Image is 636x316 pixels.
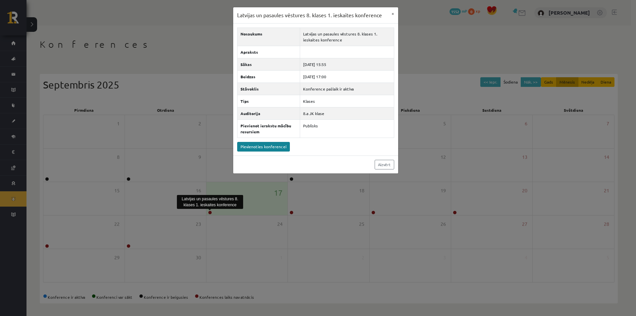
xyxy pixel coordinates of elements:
a: Pievienoties konferencei [237,142,290,152]
th: Auditorija [237,107,300,119]
td: Latvijas un pasaules vēstures 8. klases 1. ieskaites konference [300,28,394,46]
td: [DATE] 15:55 [300,58,394,70]
th: Tips [237,95,300,107]
th: Nosaukums [237,28,300,46]
th: Sākas [237,58,300,70]
h3: Latvijas un pasaules vēstures 8. klases 1. ieskaites konference [237,11,382,19]
td: 8.a JK klase [300,107,394,119]
td: Klases [300,95,394,107]
th: Pievienot ierakstu mācību resursiem [237,119,300,138]
button: × [388,7,398,20]
a: Aizvērt [375,160,394,169]
td: Konference pašlaik ir aktīva [300,83,394,95]
th: Stāvoklis [237,83,300,95]
th: Beidzas [237,70,300,83]
td: [DATE] 17:00 [300,70,394,83]
td: Publisks [300,119,394,138]
th: Apraksts [237,46,300,58]
div: Latvijas un pasaules vēstures 8. klases 1. ieskaites konference [177,195,243,209]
